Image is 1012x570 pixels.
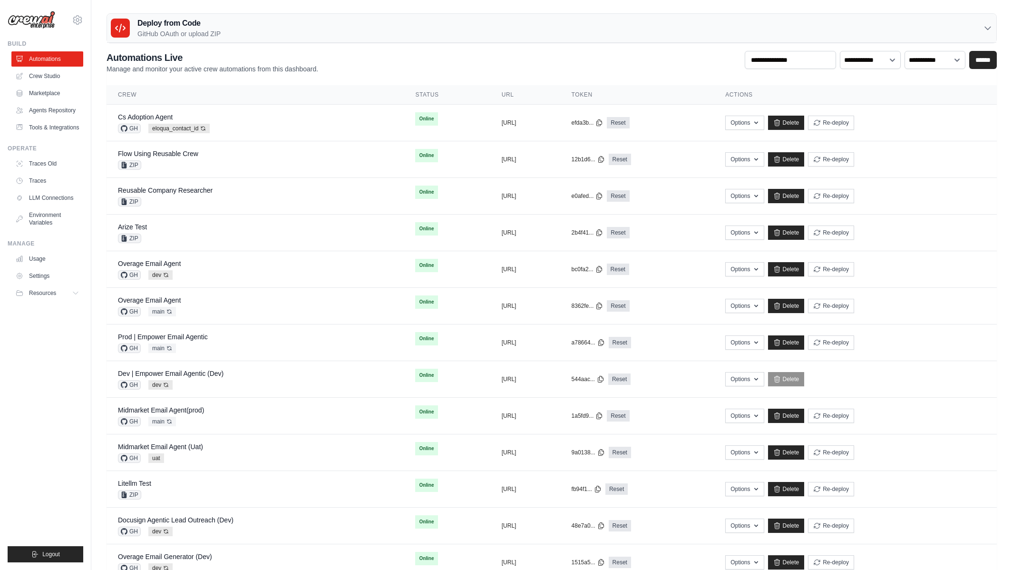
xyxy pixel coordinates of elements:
button: Re-deploy [808,116,854,130]
span: dev [148,527,173,536]
a: Overage Email Agent [118,296,181,304]
p: GitHub OAuth or upload ZIP [137,29,221,39]
a: Reset [607,117,629,128]
a: Reset [609,557,631,568]
a: Delete [768,262,805,276]
a: Delete [768,409,805,423]
button: Re-deploy [808,445,854,460]
button: Resources [11,285,83,301]
button: Re-deploy [808,152,854,167]
button: Re-deploy [808,299,854,313]
a: Agents Repository [11,103,83,118]
button: Re-deploy [808,519,854,533]
a: Reusable Company Researcher [118,187,213,194]
button: Options [725,299,764,313]
span: ZIP [118,234,141,243]
th: URL [490,85,560,105]
span: GH [118,270,141,280]
a: Docusign Agentic Lead Outreach (Dev) [118,516,234,524]
span: GH [118,344,141,353]
a: Reset [609,520,631,531]
a: Litellm Test [118,480,151,487]
span: Online [415,186,438,199]
span: main [148,307,176,316]
span: GH [118,307,141,316]
a: Delete [768,555,805,570]
a: Reset [608,373,631,385]
span: Online [415,295,438,309]
span: eloqua_contact_id [148,124,210,133]
a: Prod | Empower Email Agentic [118,333,208,341]
span: dev [148,380,173,390]
span: GH [118,453,141,463]
span: Online [415,479,438,492]
div: Build [8,40,83,48]
a: Usage [11,251,83,266]
button: bc0fa2... [572,265,603,273]
button: 48e7a0... [572,522,605,530]
a: Traces Old [11,156,83,171]
a: Reset [605,483,628,495]
span: uat [148,453,164,463]
a: Delete [768,519,805,533]
a: Overage Email Agent [118,260,181,267]
a: Reset [607,190,629,202]
button: Options [725,189,764,203]
span: Online [415,515,438,529]
a: Reset [607,264,629,275]
button: Options [725,409,764,423]
a: Overage Email Generator (Dev) [118,553,212,560]
button: 544aac... [572,375,604,383]
button: Options [725,555,764,570]
button: 2b4f41... [572,229,603,236]
a: Delete [768,189,805,203]
a: Delete [768,116,805,130]
a: Environment Variables [11,207,83,230]
img: Logo [8,11,55,29]
button: Re-deploy [808,409,854,423]
button: Re-deploy [808,226,854,240]
button: 8362fe... [572,302,603,310]
a: Marketplace [11,86,83,101]
span: GH [118,417,141,426]
th: Crew [107,85,404,105]
th: Token [560,85,714,105]
p: Manage and monitor your active crew automations from this dashboard. [107,64,318,74]
span: main [148,344,176,353]
button: Options [725,519,764,533]
a: Settings [11,268,83,284]
a: Tools & Integrations [11,120,83,135]
a: Cs Adoption Agent [118,113,173,121]
button: Re-deploy [808,189,854,203]
h2: Automations Live [107,51,318,64]
button: e0afed... [572,192,603,200]
span: GH [118,527,141,536]
span: GH [118,124,141,133]
span: Resources [29,289,56,297]
button: Re-deploy [808,262,854,276]
button: Re-deploy [808,555,854,570]
a: Arize Test [118,223,147,231]
button: Options [725,482,764,496]
button: efda3b... [572,119,603,127]
span: main [148,417,176,426]
div: Operate [8,145,83,152]
button: Logout [8,546,83,562]
button: 9a0138... [572,449,605,456]
span: Logout [42,550,60,558]
a: Delete [768,445,805,460]
span: Online [415,222,438,236]
a: Dev | Empower Email Agentic (Dev) [118,370,224,377]
span: ZIP [118,197,141,206]
button: Options [725,116,764,130]
span: ZIP [118,160,141,170]
button: Re-deploy [808,335,854,350]
a: Delete [768,152,805,167]
span: GH [118,380,141,390]
a: Delete [768,372,805,386]
a: Midmarket Email Agent (Uat) [118,443,203,451]
a: Delete [768,335,805,350]
th: Status [404,85,490,105]
button: 1a5fd9... [572,412,603,420]
button: Options [725,262,764,276]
